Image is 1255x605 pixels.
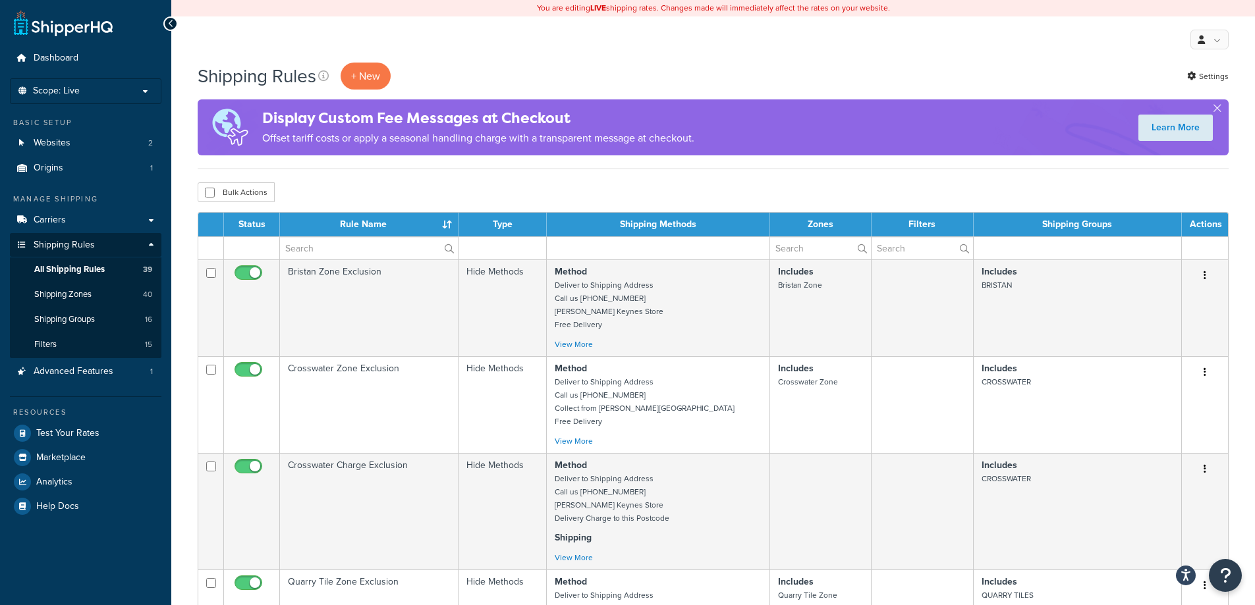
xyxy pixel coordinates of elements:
a: Filters 15 [10,332,161,357]
input: Search [770,237,871,259]
a: Shipping Groups 16 [10,307,161,332]
small: Crosswater Zone [778,376,838,388]
a: Settings [1187,67,1229,86]
a: ShipperHQ Home [14,10,113,36]
li: Shipping Groups [10,307,161,332]
td: Hide Methods [459,453,547,569]
strong: Includes [982,458,1017,472]
span: 16 [145,314,152,325]
b: LIVE [590,2,606,14]
a: Help Docs [10,494,161,518]
span: Shipping Zones [34,289,92,300]
li: Origins [10,156,161,180]
th: Shipping Groups [974,213,1182,236]
span: 1 [150,163,153,174]
a: Advanced Features 1 [10,359,161,384]
th: Shipping Methods [547,213,770,236]
p: + New [341,63,391,90]
span: Scope: Live [33,86,80,97]
strong: Shipping [555,531,592,544]
span: Help Docs [36,501,79,512]
span: Filters [34,339,57,350]
li: Filters [10,332,161,357]
span: Test Your Rates [36,428,99,439]
strong: Includes [778,265,814,278]
th: Rule Name : activate to sort column ascending [280,213,459,236]
small: Deliver to Shipping Address Call us [PHONE_NUMBER] [PERSON_NAME] Keynes Store Delivery Charge to ... [555,473,669,524]
span: 15 [145,339,152,350]
small: Quarry Tile Zone [778,589,837,601]
a: Analytics [10,470,161,494]
th: Actions [1182,213,1228,236]
strong: Method [555,575,587,589]
h4: Display Custom Fee Messages at Checkout [262,107,694,129]
li: Shipping Rules [10,233,161,358]
a: Learn More [1138,115,1213,141]
p: Offset tariff costs or apply a seasonal handling charge with a transparent message at checkout. [262,129,694,147]
small: Bristan Zone [778,279,822,291]
strong: Includes [982,265,1017,278]
div: Basic Setup [10,117,161,128]
span: 1 [150,366,153,377]
input: Search [872,237,973,259]
span: Origins [34,163,63,174]
input: Search [280,237,458,259]
strong: Method [555,361,587,375]
img: duties-banner-06bc72dcb5fe05cb3f9472aba00be2ae8eb53ab6f0d8bb03d382ba314ac3c341.png [198,99,262,155]
a: Origins 1 [10,156,161,180]
th: Zones [770,213,872,236]
li: Shipping Zones [10,282,161,307]
strong: Method [555,458,587,472]
span: Dashboard [34,53,78,64]
span: Shipping Rules [34,240,95,251]
a: View More [555,338,593,350]
a: View More [555,435,593,447]
h1: Shipping Rules [198,63,316,89]
span: All Shipping Rules [34,264,105,275]
span: Analytics [36,477,72,488]
strong: Includes [778,361,814,375]
small: BRISTAN [982,279,1012,291]
li: All Shipping Rules [10,257,161,282]
small: CROSSWATER [982,473,1031,485]
a: Websites 2 [10,131,161,155]
li: Advanced Features [10,359,161,384]
div: Manage Shipping [10,194,161,205]
span: Advanced Features [34,366,113,377]
li: Websites [10,131,161,155]
a: Dashboard [10,46,161,70]
span: 40 [143,289,152,300]
div: Resources [10,407,161,418]
span: Websites [34,138,70,149]
small: Deliver to Shipping Address Call us [PHONE_NUMBER] [PERSON_NAME] Keynes Store Free Delivery [555,279,663,330]
td: Bristan Zone Exclusion [280,259,459,356]
span: 39 [143,264,152,275]
a: Marketplace [10,446,161,469]
button: Open Resource Center [1209,559,1242,592]
strong: Method [555,265,587,278]
strong: Includes [982,361,1017,375]
a: All Shipping Rules 39 [10,257,161,282]
small: CROSSWATER [982,376,1031,388]
a: Test Your Rates [10,421,161,445]
th: Status [224,213,280,236]
td: Hide Methods [459,356,547,453]
td: Hide Methods [459,259,547,356]
a: Carriers [10,208,161,232]
span: Marketplace [36,452,86,463]
span: Carriers [34,215,66,226]
a: Shipping Zones 40 [10,282,161,307]
a: View More [555,552,593,564]
span: Shipping Groups [34,314,95,325]
th: Filters [872,213,974,236]
td: Crosswater Charge Exclusion [280,453,459,569]
a: Shipping Rules [10,233,161,257]
strong: Includes [982,575,1017,589]
td: Crosswater Zone Exclusion [280,356,459,453]
small: QUARRY TILES [982,589,1034,601]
